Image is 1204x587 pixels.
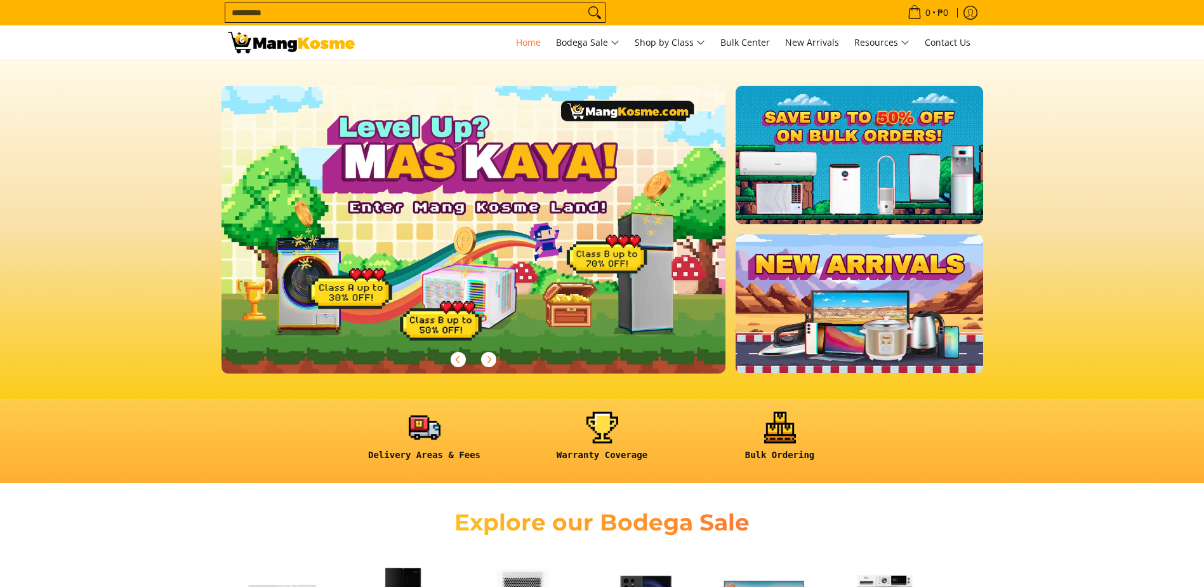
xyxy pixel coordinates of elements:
[854,35,910,51] span: Resources
[848,25,916,60] a: Resources
[936,8,950,17] span: ₱0
[418,508,786,537] h2: Explore our Bodega Sale
[444,346,472,374] button: Previous
[510,25,547,60] a: Home
[779,25,845,60] a: New Arrivals
[520,412,685,471] a: <h6><strong>Warranty Coverage</strong></h6>
[475,346,503,374] button: Next
[925,36,970,48] span: Contact Us
[635,35,705,51] span: Shop by Class
[918,25,977,60] a: Contact Us
[698,412,863,471] a: <h6><strong>Bulk Ordering</strong></h6>
[556,35,619,51] span: Bodega Sale
[228,32,355,53] img: Mang Kosme: Your Home Appliances Warehouse Sale Partner!
[550,25,626,60] a: Bodega Sale
[923,8,932,17] span: 0
[367,25,977,60] nav: Main Menu
[714,25,776,60] a: Bulk Center
[720,36,770,48] span: Bulk Center
[904,6,952,20] span: •
[785,36,839,48] span: New Arrivals
[628,25,711,60] a: Shop by Class
[516,36,541,48] span: Home
[585,3,605,22] button: Search
[222,86,726,374] img: Gaming desktop banner
[342,412,507,471] a: <h6><strong>Delivery Areas & Fees</strong></h6>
